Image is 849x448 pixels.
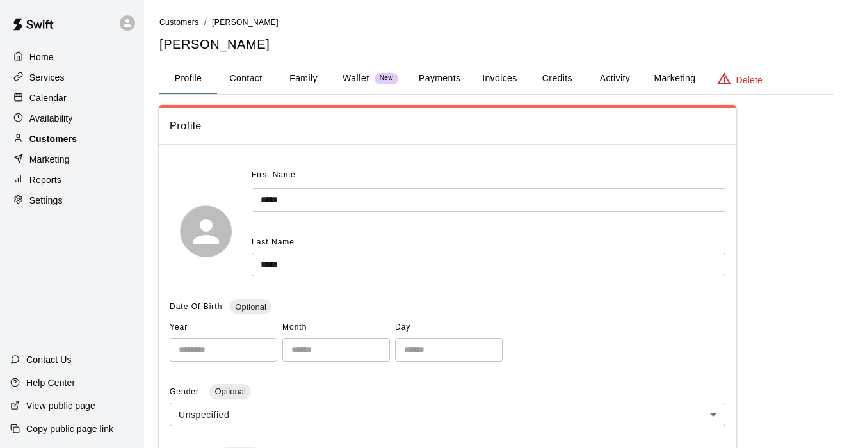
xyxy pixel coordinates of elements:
a: Marketing [10,150,134,169]
a: Services [10,68,134,87]
p: Contact Us [26,353,72,366]
span: Month [282,317,390,338]
p: View public page [26,399,95,412]
button: Marketing [643,63,706,94]
p: Marketing [29,153,70,166]
span: First Name [252,165,296,186]
button: Payments [408,63,471,94]
li: / [204,15,207,29]
span: Optional [209,387,250,396]
p: Customers [29,132,77,145]
a: Availability [10,109,134,128]
span: [PERSON_NAME] [212,18,279,27]
span: Customers [159,18,199,27]
button: Activity [586,63,643,94]
p: Copy public page link [26,422,113,435]
div: basic tabs example [159,63,834,94]
p: Availability [29,112,73,125]
span: Year [170,317,277,338]
nav: breadcrumb [159,15,834,29]
span: Optional [230,302,271,312]
h5: [PERSON_NAME] [159,36,834,53]
p: Home [29,51,54,63]
span: Profile [170,118,725,134]
button: Profile [159,63,217,94]
p: Services [29,71,65,84]
span: Date Of Birth [170,302,222,311]
a: Customers [10,129,134,148]
span: New [375,74,398,83]
p: Wallet [343,72,369,85]
a: Customers [159,17,199,27]
a: Calendar [10,88,134,108]
p: Calendar [29,92,67,104]
p: Delete [736,74,763,86]
a: Settings [10,191,134,210]
button: Contact [217,63,275,94]
a: Home [10,47,134,67]
span: Day [395,317,503,338]
div: Unspecified [170,403,725,426]
button: Family [275,63,332,94]
p: Help Center [26,376,75,389]
button: Invoices [471,63,528,94]
button: Credits [528,63,586,94]
span: Gender [170,387,202,396]
p: Settings [29,194,63,207]
a: Reports [10,170,134,189]
span: Last Name [252,237,295,246]
p: Reports [29,173,61,186]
